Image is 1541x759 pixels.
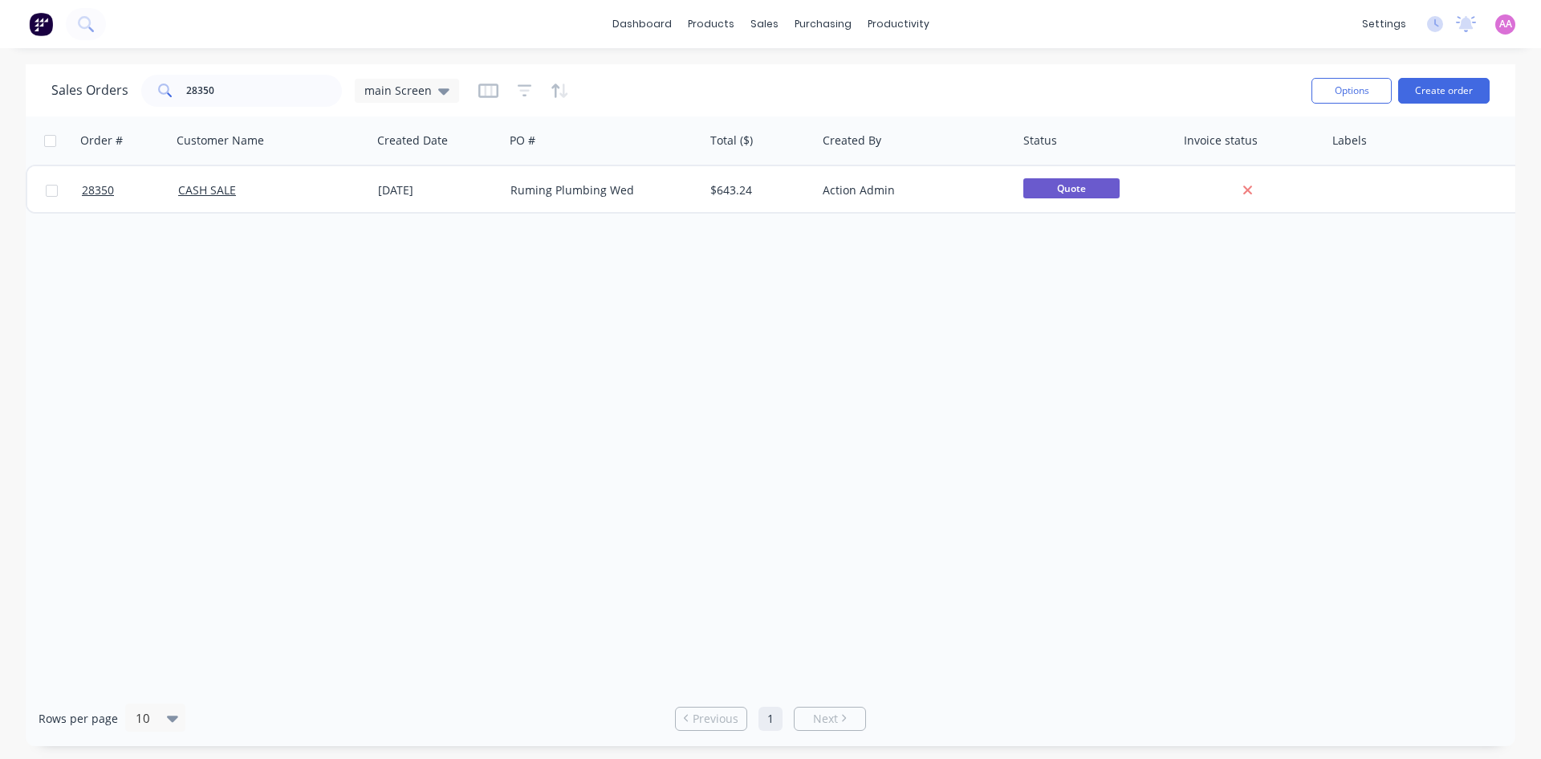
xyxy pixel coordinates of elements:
[80,133,123,149] div: Order #
[604,12,680,36] a: dashboard
[186,75,343,107] input: Search...
[795,711,865,727] a: Next page
[178,182,236,198] a: CASH SALE
[693,711,738,727] span: Previous
[860,12,937,36] div: productivity
[82,166,178,214] a: 28350
[377,133,448,149] div: Created Date
[680,12,742,36] div: products
[710,182,804,198] div: $643.24
[813,711,838,727] span: Next
[823,182,1001,198] div: Action Admin
[1184,133,1258,149] div: Invoice status
[177,133,264,149] div: Customer Name
[823,133,881,149] div: Created By
[669,707,872,731] ul: Pagination
[51,83,128,98] h1: Sales Orders
[1354,12,1414,36] div: settings
[1023,178,1120,198] span: Quote
[787,12,860,36] div: purchasing
[378,182,498,198] div: [DATE]
[1499,17,1512,31] span: AA
[1398,78,1490,104] button: Create order
[510,182,689,198] div: Ruming Plumbing Wed
[1023,133,1057,149] div: Status
[29,12,53,36] img: Factory
[1311,78,1392,104] button: Options
[39,711,118,727] span: Rows per page
[82,182,114,198] span: 28350
[742,12,787,36] div: sales
[510,133,535,149] div: PO #
[676,711,746,727] a: Previous page
[364,82,432,99] span: main Screen
[710,133,753,149] div: Total ($)
[1332,133,1367,149] div: Labels
[758,707,783,731] a: Page 1 is your current page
